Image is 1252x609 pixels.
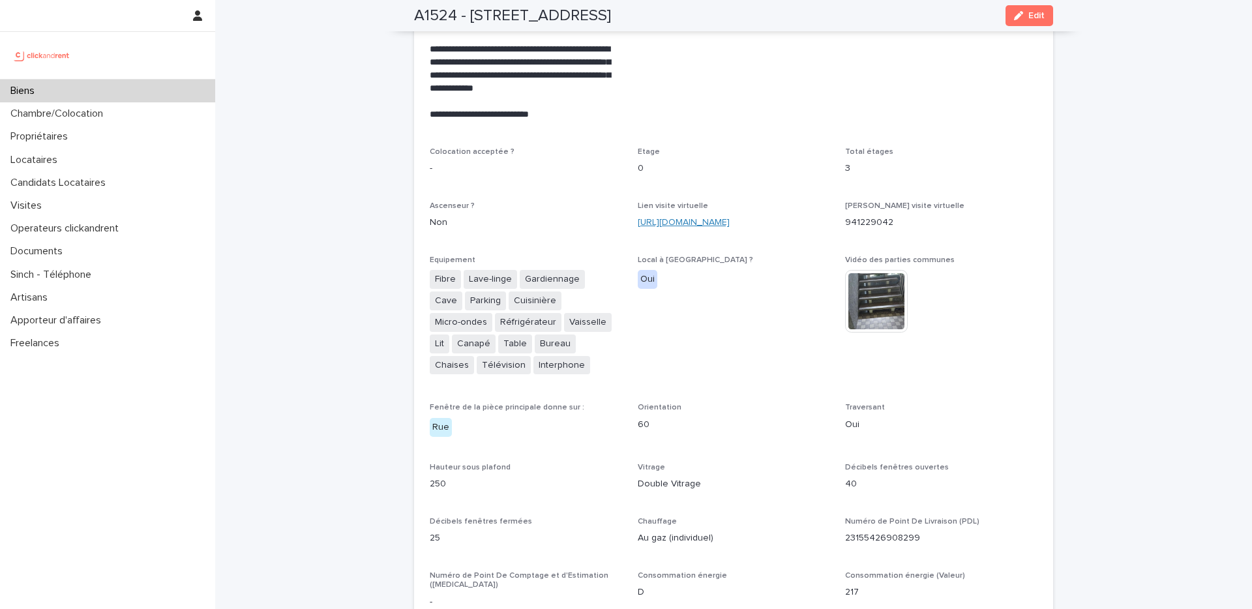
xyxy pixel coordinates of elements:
p: Freelances [5,337,70,349]
span: Canapé [452,334,496,353]
p: 3 [845,162,1037,175]
p: Sinch - Téléphone [5,269,102,281]
span: Lave-linge [464,270,517,289]
span: Orientation [638,404,681,411]
div: Rue [430,418,452,437]
span: Décibels fenêtres ouvertes [845,464,949,471]
p: Artisans [5,291,58,304]
span: Numéro de Point De Livraison (PDL) [845,518,979,526]
p: Double Vitrage [638,477,830,491]
p: Locataires [5,154,68,166]
span: Numéro de Point De Comptage et d'Estimation ([MEDICAL_DATA]) [430,572,608,589]
span: Chauffage [638,518,677,526]
span: Lit [430,334,449,353]
p: 250 [430,477,622,491]
p: 25 [430,531,622,545]
p: - [430,595,622,609]
span: Hauteur sous plafond [430,464,511,471]
p: Operateurs clickandrent [5,222,129,235]
span: Colocation acceptée ? [430,148,514,156]
span: Consommation énergie [638,572,727,580]
p: Candidats Locataires [5,177,116,189]
span: Chaises [430,356,474,375]
span: Bureau [535,334,576,353]
span: Parking [465,291,506,310]
span: Etage [638,148,660,156]
span: Local à [GEOGRAPHIC_DATA] ? [638,256,753,264]
p: Chambre/Colocation [5,108,113,120]
span: Edit [1028,11,1045,20]
span: Vitrage [638,464,665,471]
span: Vaisselle [564,313,612,332]
p: 217 [845,586,1037,599]
p: Propriétaires [5,130,78,143]
span: Micro-ondes [430,313,492,332]
p: Apporteur d'affaires [5,314,112,327]
p: Non [430,216,622,230]
p: Biens [5,85,45,97]
span: Ascenseur ? [430,202,475,210]
span: Table [498,334,532,353]
h2: A1524 - [STREET_ADDRESS] [414,7,611,25]
p: 941229042 [845,216,1037,230]
span: Décibels fenêtres fermées [430,518,532,526]
span: Total étages [845,148,893,156]
span: Interphone [533,356,590,375]
p: 23155426908299 [845,531,1037,545]
span: Equipement [430,256,475,264]
p: - [430,162,622,175]
p: 40 [845,477,1037,491]
span: Consommation énergie (Valeur) [845,572,965,580]
div: Oui [638,270,657,289]
span: Gardiennage [520,270,585,289]
span: Vidéo des parties communes [845,256,955,264]
a: [URL][DOMAIN_NAME] [638,218,730,227]
span: Fenêtre de la pièce principale donne sur : [430,404,584,411]
span: Réfrigérateur [495,313,561,332]
span: Télévision [477,356,531,375]
p: 60 [638,418,830,432]
p: Visites [5,200,52,212]
span: Cave [430,291,462,310]
p: Au gaz (individuel) [638,531,830,545]
p: D [638,586,830,599]
span: Lien visite virtuelle [638,202,708,210]
span: [PERSON_NAME] visite virtuelle [845,202,964,210]
p: Oui [845,418,1037,432]
span: Cuisinière [509,291,561,310]
p: 0 [638,162,830,175]
span: Traversant [845,404,885,411]
button: Edit [1006,5,1053,26]
p: Documents [5,245,73,258]
span: Fibre [430,270,461,289]
img: UCB0brd3T0yccxBKYDjQ [10,42,74,68]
